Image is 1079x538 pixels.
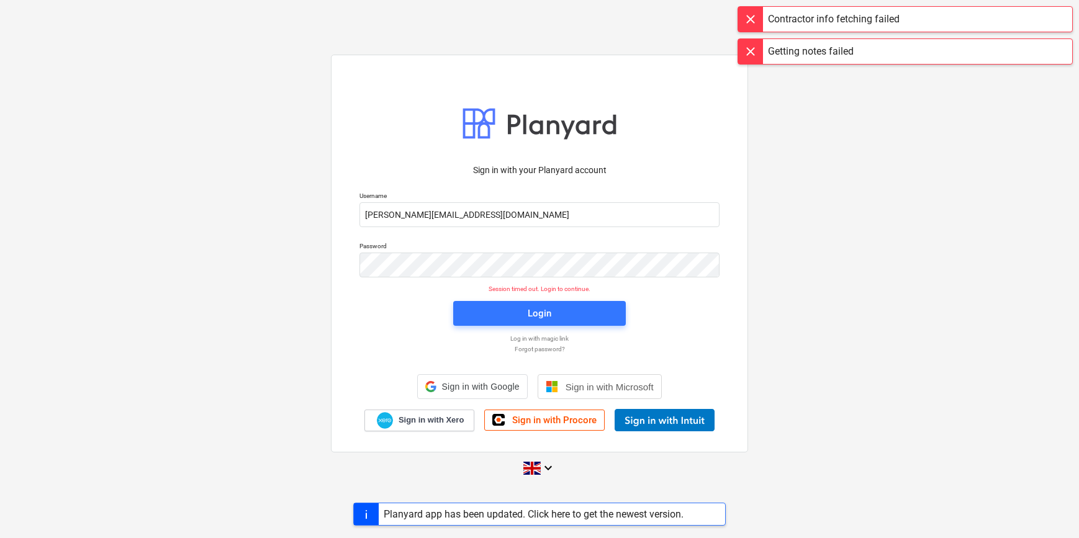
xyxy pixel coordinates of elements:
[359,202,720,227] input: Username
[566,382,654,392] span: Sign in with Microsoft
[441,382,519,392] span: Sign in with Google
[541,460,556,475] i: keyboard_arrow_down
[384,508,684,520] div: Planyard app has been updated. Click here to get the newest version.
[364,410,475,431] a: Sign in with Xero
[512,415,597,426] span: Sign in with Procore
[352,285,727,293] p: Session timed out. Login to continue.
[359,164,720,177] p: Sign in with your Planyard account
[377,412,393,429] img: Xero logo
[768,44,854,59] div: Getting notes failed
[359,192,720,202] p: Username
[453,301,626,326] button: Login
[546,380,558,393] img: Microsoft logo
[1017,478,1079,538] iframe: Chat Widget
[528,305,551,321] div: Login
[417,374,527,399] div: Sign in with Google
[353,345,726,353] a: Forgot password?
[484,410,605,431] a: Sign in with Procore
[353,334,726,343] a: Log in with magic link
[768,12,900,27] div: Contractor info fetching failed
[399,415,464,426] span: Sign in with Xero
[359,242,720,253] p: Password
